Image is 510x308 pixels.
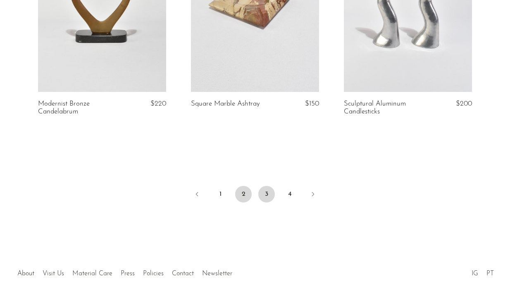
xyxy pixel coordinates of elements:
[172,270,194,277] a: Contact
[486,270,494,277] a: PT
[281,186,298,202] a: 4
[305,100,319,107] span: $150
[121,270,135,277] a: Press
[43,270,64,277] a: Visit Us
[456,100,472,107] span: $200
[189,186,205,204] a: Previous
[191,100,260,108] a: Square Marble Ashtray
[258,186,275,202] a: 3
[235,186,252,202] span: 2
[72,270,112,277] a: Material Care
[212,186,229,202] a: 1
[17,270,34,277] a: About
[472,270,478,277] a: IG
[143,270,164,277] a: Policies
[305,186,321,204] a: Next
[38,100,123,115] a: Modernist Bronze Candelabrum
[344,100,429,115] a: Sculptural Aluminum Candlesticks
[150,100,166,107] span: $220
[467,264,498,279] ul: Social Medias
[13,264,236,279] ul: Quick links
